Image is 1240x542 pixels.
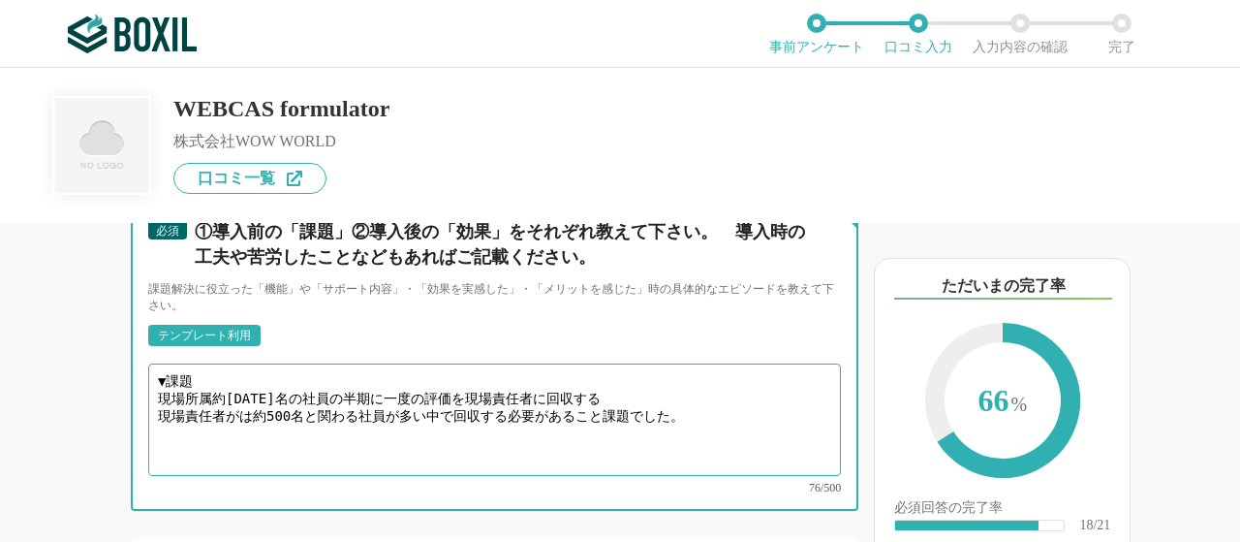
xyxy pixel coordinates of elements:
[148,482,841,494] div: 76/500
[765,14,867,54] li: 事前アンケート
[1079,519,1110,532] div: 18/21
[173,163,326,194] a: 口コミ一覧
[1011,394,1028,415] span: %
[68,15,197,53] img: ボクシルSaaS_ロゴ
[867,14,969,54] li: 口コミ入力
[156,224,179,238] span: 必須
[894,501,1110,519] div: 必須回答の完了率
[173,97,389,120] div: WEBCAS formulator
[894,274,1112,300] div: ただいまの完了率
[1070,14,1172,54] li: 完了
[895,521,1038,530] div: ​
[148,281,841,314] div: 課題解決に役立った「機能」や「サポート内容」・「効果を実感した」・「メリットを感じた」時の具体的なエピソードを教えて下さい。
[969,14,1070,54] li: 入力内容の確認
[195,220,819,269] div: ①導入前の「課題」②導入後の「効果」をそれぞれ教えて下さい。 導入時の工夫や苦労したことなどもあればご記載ください。
[198,171,275,186] span: 口コミ一覧
[945,342,1061,462] span: 66
[158,330,251,341] div: テンプレート利用
[173,134,389,149] div: 株式会社WOW WORLD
